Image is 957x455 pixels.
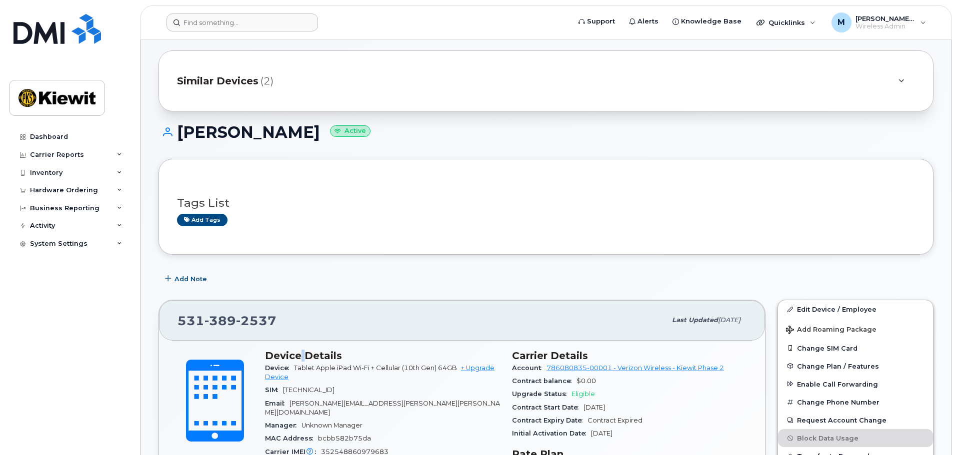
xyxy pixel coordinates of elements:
span: Enable Call Forwarding [797,380,878,388]
span: $0.00 [576,377,596,385]
button: Add Note [158,270,215,288]
h3: Tags List [177,197,915,209]
span: [DATE] [718,316,740,324]
span: Tablet Apple iPad Wi-Fi + Cellular (10th Gen) 64GB [294,364,457,372]
span: Support [587,16,615,26]
span: [DATE] [591,430,612,437]
span: Manager [265,422,301,429]
h1: [PERSON_NAME] [158,123,933,141]
span: Add Note [174,274,207,284]
span: Change Plan / Features [797,362,879,370]
a: Support [571,11,622,31]
span: 531 [177,313,276,328]
span: Similar Devices [177,74,258,88]
span: [PERSON_NAME].[PERSON_NAME] [855,14,915,22]
span: Quicklinks [768,18,805,26]
input: Find something... [166,13,318,31]
span: [PERSON_NAME][EMAIL_ADDRESS][PERSON_NAME][PERSON_NAME][DOMAIN_NAME] [265,400,500,416]
button: Block Data Usage [778,429,933,447]
span: Device [265,364,294,372]
a: Add tags [177,214,227,226]
span: M [837,16,845,28]
button: Change Plan / Features [778,357,933,375]
a: Knowledge Base [665,11,748,31]
a: Alerts [622,11,665,31]
span: [TECHNICAL_ID] [283,386,334,394]
span: Wireless Admin [855,22,915,30]
iframe: Messenger Launcher [913,412,949,448]
span: Eligible [571,390,595,398]
span: Unknown Manager [301,422,362,429]
small: Active [330,125,370,137]
span: (2) [260,74,273,88]
span: Add Roaming Package [786,326,876,335]
div: Mackenzie.Horton [824,12,933,32]
div: Quicklinks [749,12,822,32]
span: SIM [265,386,283,394]
span: Contract Start Date [512,404,583,411]
a: 786080835-00001 - Verizon Wireless - Kiewit Phase 2 [546,364,724,372]
span: Email [265,400,289,407]
span: 389 [204,313,236,328]
span: Contract Expiry Date [512,417,587,424]
h3: Carrier Details [512,350,747,362]
span: Contract balance [512,377,576,385]
span: bcbb582b75da [318,435,371,442]
span: [DATE] [583,404,605,411]
span: Alerts [637,16,658,26]
button: Add Roaming Package [778,319,933,339]
button: Enable Call Forwarding [778,375,933,393]
span: Upgrade Status [512,390,571,398]
span: MAC Address [265,435,318,442]
h3: Device Details [265,350,500,362]
span: Knowledge Base [681,16,741,26]
a: Edit Device / Employee [778,300,933,318]
span: Last updated [672,316,718,324]
span: Initial Activation Date [512,430,591,437]
span: Account [512,364,546,372]
span: Contract Expired [587,417,642,424]
span: 2537 [236,313,276,328]
button: Change SIM Card [778,339,933,357]
button: Change Phone Number [778,393,933,411]
button: Request Account Change [778,411,933,429]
